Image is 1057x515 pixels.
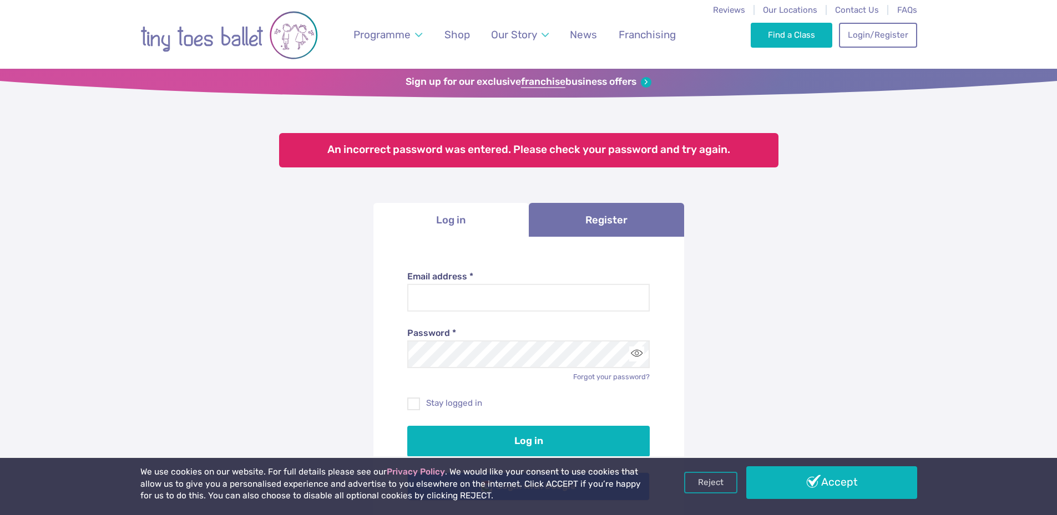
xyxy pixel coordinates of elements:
[387,467,445,477] a: Privacy Policy
[521,76,565,88] strong: franchise
[407,397,650,409] label: Stay logged in
[353,28,411,41] span: Programme
[763,5,817,15] a: Our Locations
[751,23,832,47] a: Find a Class
[835,5,879,15] a: Contact Us
[439,22,475,48] a: Shop
[619,28,676,41] span: Franchising
[140,466,645,502] p: We use cookies on our website. For full details please see our . We would like your consent to us...
[746,466,917,498] a: Accept
[629,346,644,361] button: Toggle password visibility
[485,22,554,48] a: Our Story
[407,327,650,339] label: Password *
[529,203,684,237] a: Register
[407,426,650,457] button: Log in
[573,373,650,381] a: Forgot your password?
[140,7,318,63] img: tiny toes ballet
[348,22,427,48] a: Programme
[613,22,681,48] a: Franchising
[565,22,603,48] a: News
[897,5,917,15] a: FAQs
[406,76,651,88] a: Sign up for our exclusivefranchisebusiness offers
[713,5,745,15] a: Reviews
[491,28,537,41] span: Our Story
[570,28,597,41] span: News
[444,28,470,41] span: Shop
[407,271,650,283] label: Email address *
[839,23,917,47] a: Login/Register
[684,472,737,493] a: Reject
[279,133,778,167] div: An incorrect password was entered. Please check your password and try again.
